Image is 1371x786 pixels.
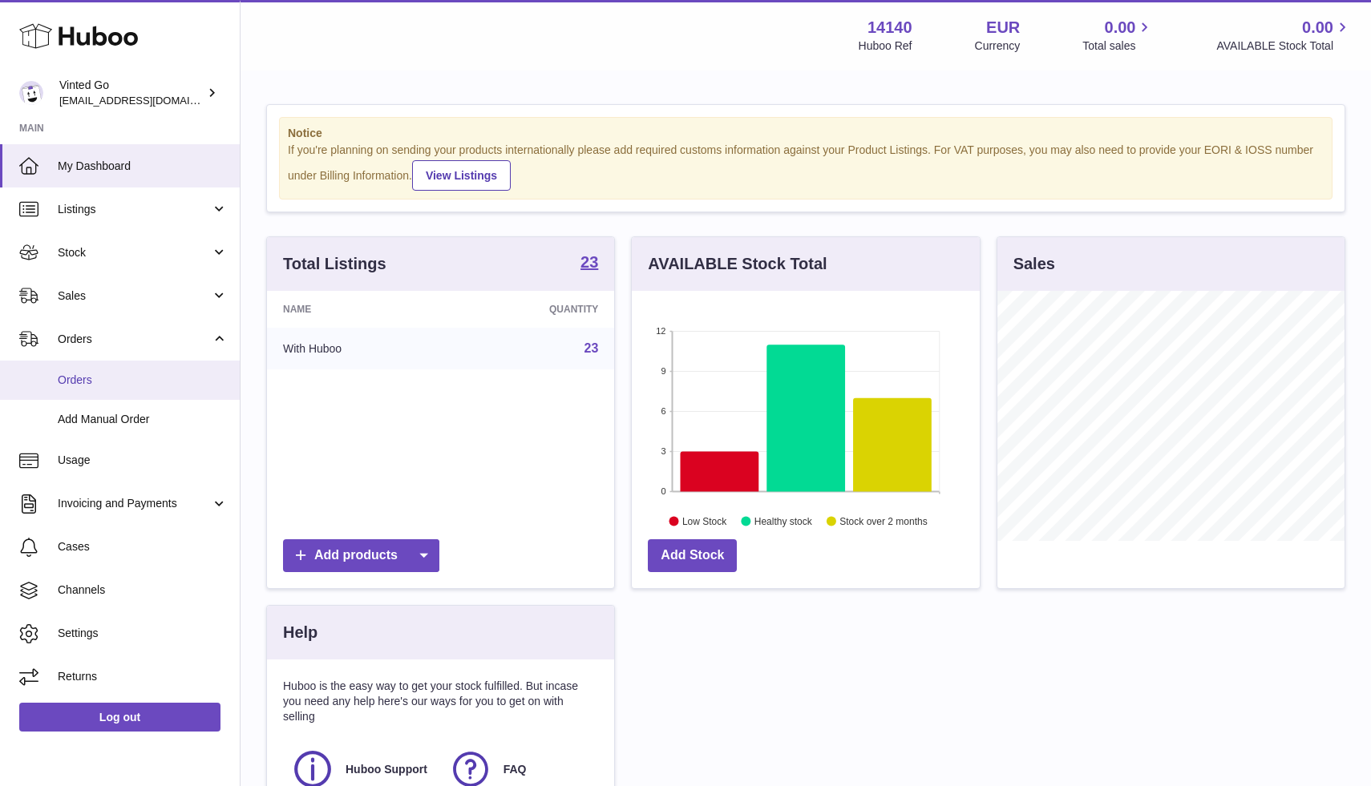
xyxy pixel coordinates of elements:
[648,539,737,572] a: Add Stock
[657,326,666,336] text: 12
[1082,38,1154,54] span: Total sales
[661,406,666,416] text: 6
[58,539,228,554] span: Cases
[859,38,912,54] div: Huboo Ref
[1302,17,1333,38] span: 0.00
[19,703,220,732] a: Log out
[840,515,928,526] text: Stock over 2 months
[412,160,511,191] a: View Listings
[1216,38,1352,54] span: AVAILABLE Stock Total
[584,341,599,355] a: 23
[58,453,228,468] span: Usage
[58,159,228,174] span: My Dashboard
[1013,253,1055,275] h3: Sales
[754,515,813,526] text: Healthy stock
[661,446,666,456] text: 3
[283,253,386,275] h3: Total Listings
[58,332,211,347] span: Orders
[1216,17,1352,54] a: 0.00 AVAILABLE Stock Total
[867,17,912,38] strong: 14140
[975,38,1021,54] div: Currency
[283,539,439,572] a: Add products
[283,622,317,643] h3: Help
[1105,17,1136,38] span: 0.00
[58,373,228,388] span: Orders
[283,679,598,724] p: Huboo is the easy way to get your stock fulfilled. But incase you need any help here's our ways f...
[58,412,228,427] span: Add Manual Order
[682,515,727,526] text: Low Stock
[986,17,1020,38] strong: EUR
[1082,17,1154,54] a: 0.00 Total sales
[58,626,228,641] span: Settings
[661,366,666,376] text: 9
[288,126,1324,141] strong: Notice
[19,81,43,105] img: giedre.bartusyte@vinted.com
[58,202,211,217] span: Listings
[661,486,666,496] text: 0
[58,245,211,260] span: Stock
[346,762,427,777] span: Huboo Support
[58,582,228,598] span: Channels
[267,291,451,328] th: Name
[58,288,211,304] span: Sales
[580,254,598,273] a: 23
[288,143,1324,191] div: If you're planning on sending your products internationally please add required customs informati...
[451,291,615,328] th: Quantity
[504,762,527,777] span: FAQ
[59,94,236,107] span: [EMAIL_ADDRESS][DOMAIN_NAME]
[59,78,204,108] div: Vinted Go
[648,253,827,275] h3: AVAILABLE Stock Total
[580,254,598,270] strong: 23
[267,328,451,369] td: With Huboo
[58,669,228,684] span: Returns
[58,496,211,511] span: Invoicing and Payments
